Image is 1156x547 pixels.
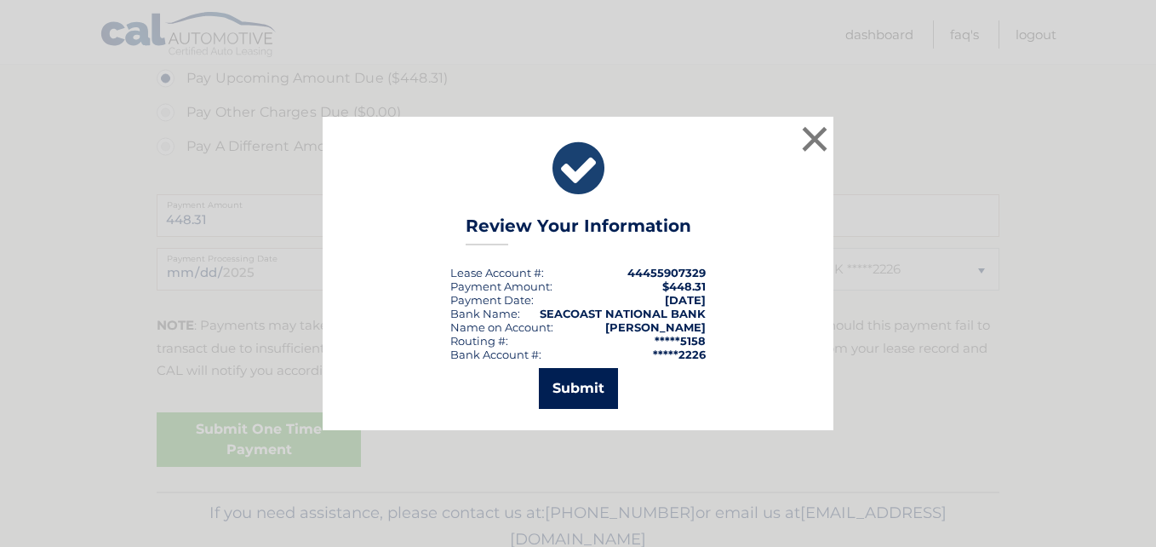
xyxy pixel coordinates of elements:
[540,307,706,320] strong: SEACOAST NATIONAL BANK
[450,320,553,334] div: Name on Account:
[605,320,706,334] strong: [PERSON_NAME]
[450,266,544,279] div: Lease Account #:
[450,334,508,348] div: Routing #:
[466,216,691,245] h3: Review Your Information
[450,293,531,307] span: Payment Date
[798,122,832,156] button: ×
[627,266,706,279] strong: 44455907329
[450,348,541,361] div: Bank Account #:
[450,293,534,307] div: :
[665,293,706,307] span: [DATE]
[450,279,552,293] div: Payment Amount:
[539,368,618,409] button: Submit
[450,307,520,320] div: Bank Name:
[662,279,706,293] span: $448.31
